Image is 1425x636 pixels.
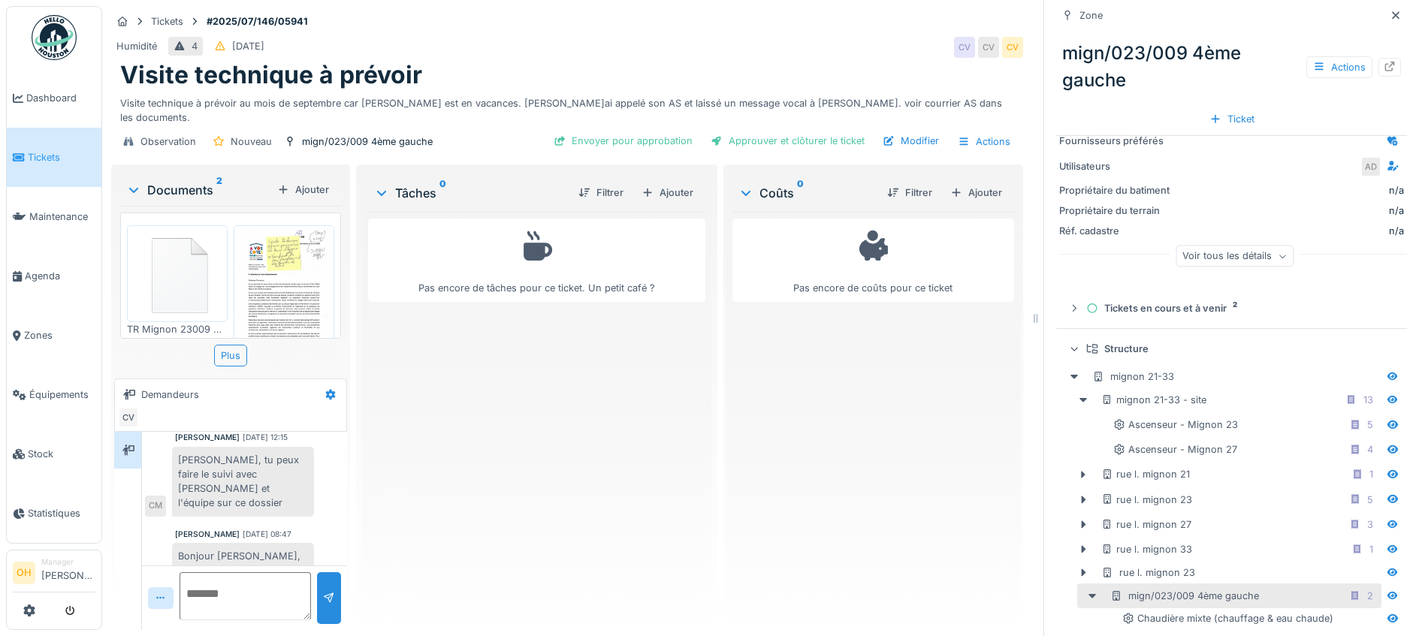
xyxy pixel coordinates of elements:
[951,131,1017,152] div: Actions
[231,134,272,149] div: Nouveau
[1367,493,1373,507] div: 5
[705,131,871,151] div: Approuver et clôturer le ticket
[192,39,198,53] div: 4
[1059,183,1172,197] div: Propriétaire du batiment
[1110,589,1259,603] div: mign/023/009 4ème gauche
[1363,393,1373,407] div: 13
[145,496,166,517] div: CM
[175,432,240,443] div: [PERSON_NAME]
[1367,442,1373,457] div: 4
[1369,467,1373,481] div: 1
[1176,246,1294,267] div: Voir tous les détails
[1101,517,1191,532] div: rue l. mignon 27
[374,184,566,202] div: Tâches
[118,407,139,428] div: CV
[243,432,288,443] div: [DATE] 12:15
[1101,542,1192,556] div: rue l. mignon 33
[243,529,291,540] div: [DATE] 08:47
[1360,156,1381,177] div: AD
[1369,542,1373,556] div: 1
[7,424,101,484] a: Stock
[120,61,422,89] h1: Visite technique à prévoir
[1367,417,1373,432] div: 5
[881,182,938,203] div: Filtrer
[216,181,222,199] sup: 2
[1367,589,1373,603] div: 2
[29,209,95,224] span: Maintenance
[172,447,314,517] div: [PERSON_NAME], tu peux faire le suivi avec [PERSON_NAME] et l'équipe sur ce dossier
[237,229,331,360] img: hveft38olgef5bwytqqf1d3dgpcx
[151,14,183,29] div: Tickets
[32,15,77,60] img: Badge_color-CXgf-gQk.svg
[738,184,875,202] div: Coûts
[26,91,95,105] span: Dashboard
[1002,37,1023,58] div: CV
[1059,134,1172,148] div: Fournisseurs préférés
[141,387,199,402] div: Demandeurs
[126,181,271,199] div: Documents
[1122,611,1333,625] div: Chaudière mixte (chauffage & eau chaude)
[28,150,95,164] span: Tickets
[1056,34,1407,100] div: mign/023/009 4ème gauche
[1306,56,1372,78] div: Actions
[7,246,101,306] a: Agenda
[944,182,1008,203] div: Ajouter
[797,184,804,202] sup: 0
[7,128,101,187] a: Tickets
[172,543,314,613] div: Bonjour [PERSON_NAME], j'ai discuté avec [PERSON_NAME], il relance la discussion avec le social.
[636,182,699,203] div: Ajouter
[29,387,95,402] span: Équipements
[1062,335,1401,363] summary: Structure
[378,225,696,295] div: Pas encore de tâches pour ce ticket. Un petit café ?
[7,68,101,128] a: Dashboard
[1101,565,1195,580] div: rue l. mignon 23
[978,37,999,58] div: CV
[1059,203,1172,218] div: Propriétaire du terrain
[439,184,446,202] sup: 0
[28,447,95,461] span: Stock
[214,345,247,366] div: Plus
[742,225,1004,295] div: Pas encore de coûts pour ce ticket
[548,131,699,151] div: Envoyer pour approbation
[1101,393,1206,407] div: mignon 21-33 - site
[131,229,224,318] img: 84750757-fdcc6f00-afbb-11ea-908a-1074b026b06b.png
[1178,203,1404,218] div: n/a
[7,484,101,543] a: Statistiques
[1367,517,1373,532] div: 3
[116,39,157,53] div: Humidité
[1203,109,1260,129] div: Ticket
[1059,224,1172,238] div: Réf. cadastre
[1178,224,1404,238] div: n/a
[175,529,240,540] div: [PERSON_NAME]
[24,328,95,342] span: Zones
[25,269,95,283] span: Agenda
[1059,159,1172,173] div: Utilisateurs
[28,506,95,520] span: Statistiques
[41,556,95,589] li: [PERSON_NAME]
[13,556,95,592] a: OH Manager[PERSON_NAME]
[1079,8,1103,23] div: Zone
[1101,493,1192,507] div: rue l. mignon 23
[1113,417,1238,432] div: Ascenseur - Mignon 23
[7,306,101,365] a: Zones
[201,14,314,29] strong: #2025/07/146/05941
[1086,301,1389,315] div: Tickets en cours et à venir
[877,131,945,151] div: Modifier
[1113,442,1237,457] div: Ascenseur - Mignon 27
[302,134,433,149] div: mign/023/009 4ème gauche
[954,37,975,58] div: CV
[1086,342,1389,356] div: Structure
[7,365,101,424] a: Équipements
[232,39,264,53] div: [DATE]
[572,182,629,203] div: Filtrer
[13,562,35,584] li: OH
[127,322,228,336] div: TR Mignon 23009 TR FSH - DEMIRCI - demande de mutation.msg
[7,187,101,246] a: Maintenance
[1092,369,1174,384] div: mignon 21-33
[1062,294,1401,322] summary: Tickets en cours et à venir2
[41,556,95,568] div: Manager
[1101,467,1190,481] div: rue l. mignon 21
[1389,183,1404,197] div: n/a
[140,134,196,149] div: Observation
[120,90,1014,125] div: Visite technique à prévoir au mois de septembre car [PERSON_NAME] est en vacances. [PERSON_NAME]a...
